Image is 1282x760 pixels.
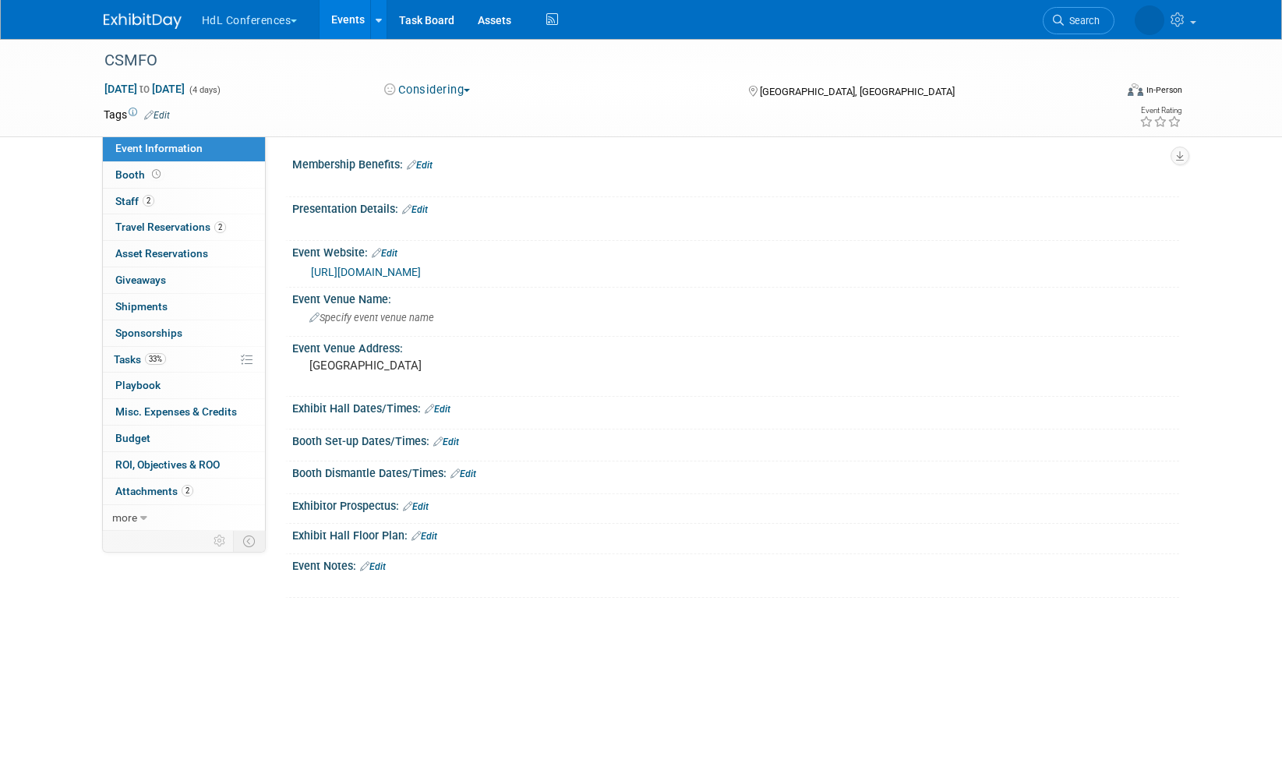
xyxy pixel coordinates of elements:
[103,373,265,398] a: Playbook
[103,505,265,531] a: more
[309,359,645,373] pre: [GEOGRAPHIC_DATA]
[104,107,170,122] td: Tags
[214,221,226,233] span: 2
[103,267,265,293] a: Giveaways
[103,479,265,504] a: Attachments2
[1139,107,1181,115] div: Event Rating
[1135,5,1164,35] img: Polly Tracy
[450,468,476,479] a: Edit
[145,353,166,365] span: 33%
[402,204,428,215] a: Edit
[292,494,1179,514] div: Exhibitor Prospectus:
[114,353,166,366] span: Tasks
[1022,81,1183,104] div: Event Format
[103,452,265,478] a: ROI, Objectives & ROO
[115,195,154,207] span: Staff
[182,485,193,497] span: 2
[149,168,164,180] span: Booth not reserved yet
[292,197,1179,217] div: Presentation Details:
[292,524,1179,544] div: Exhibit Hall Floor Plan:
[207,531,234,551] td: Personalize Event Tab Strip
[425,404,450,415] a: Edit
[115,221,226,233] span: Travel Reservations
[137,83,152,95] span: to
[115,405,237,418] span: Misc. Expenses & Credits
[311,266,421,278] a: [URL][DOMAIN_NAME]
[1064,15,1100,27] span: Search
[103,162,265,188] a: Booth
[292,288,1179,307] div: Event Venue Name:
[403,501,429,512] a: Edit
[99,47,1091,75] div: CSMFO
[143,195,154,207] span: 2
[360,561,386,572] a: Edit
[115,458,220,471] span: ROI, Objectives & ROO
[103,347,265,373] a: Tasks33%
[292,554,1179,574] div: Event Notes:
[103,189,265,214] a: Staff2
[1043,7,1114,34] a: Search
[309,312,434,323] span: Specify event venue name
[115,247,208,260] span: Asset Reservations
[115,485,193,497] span: Attachments
[103,426,265,451] a: Budget
[1146,84,1182,96] div: In-Person
[115,274,166,286] span: Giveaways
[103,320,265,346] a: Sponsorships
[103,294,265,320] a: Shipments
[115,142,203,154] span: Event Information
[103,399,265,425] a: Misc. Expenses & Credits
[372,248,397,259] a: Edit
[411,531,437,542] a: Edit
[292,397,1179,417] div: Exhibit Hall Dates/Times:
[115,432,150,444] span: Budget
[115,379,161,391] span: Playbook
[292,337,1179,356] div: Event Venue Address:
[103,136,265,161] a: Event Information
[115,168,164,181] span: Booth
[379,82,476,98] button: Considering
[407,160,433,171] a: Edit
[112,511,137,524] span: more
[292,153,1179,173] div: Membership Benefits:
[115,327,182,339] span: Sponsorships
[292,429,1179,450] div: Booth Set-up Dates/Times:
[292,241,1179,261] div: Event Website:
[103,214,265,240] a: Travel Reservations2
[115,300,168,313] span: Shipments
[104,13,182,29] img: ExhibitDay
[188,85,221,95] span: (4 days)
[760,86,955,97] span: [GEOGRAPHIC_DATA], [GEOGRAPHIC_DATA]
[292,461,1179,482] div: Booth Dismantle Dates/Times:
[103,241,265,267] a: Asset Reservations
[104,82,185,96] span: [DATE] [DATE]
[144,110,170,121] a: Edit
[1128,83,1143,96] img: Format-Inperson.png
[433,437,459,447] a: Edit
[233,531,265,551] td: Toggle Event Tabs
